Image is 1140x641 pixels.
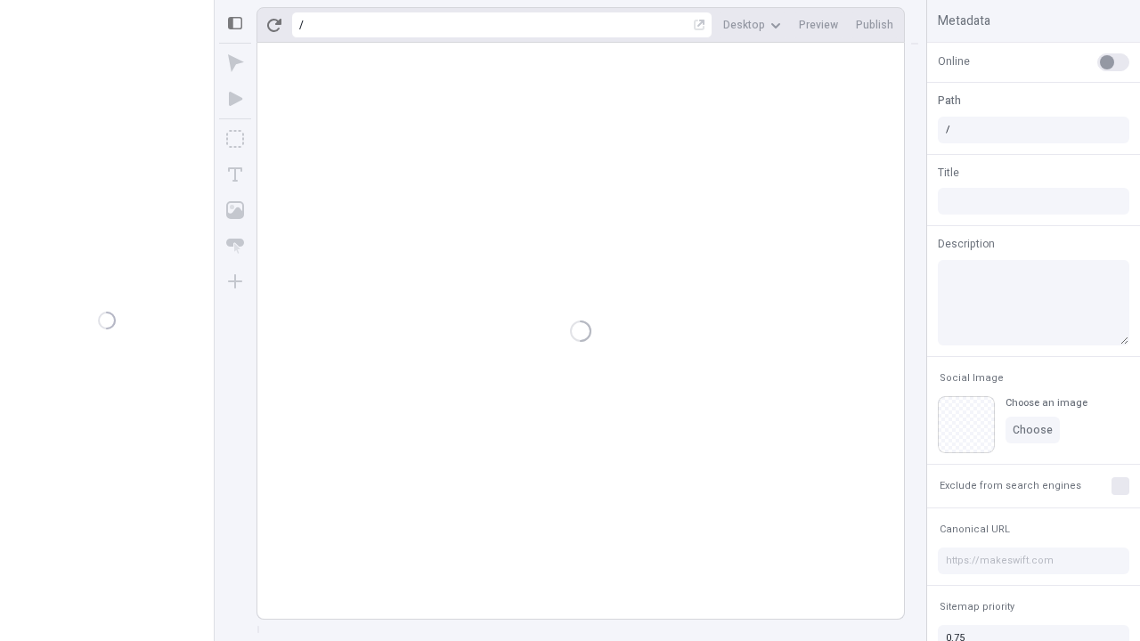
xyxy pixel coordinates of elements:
span: Exclude from search engines [940,479,1081,492]
div: / [299,18,304,32]
button: Social Image [936,368,1007,389]
button: Choose [1006,417,1060,443]
span: Path [938,93,961,109]
button: Preview [792,12,845,38]
button: Publish [849,12,900,38]
span: Preview [799,18,838,32]
button: Image [219,194,251,226]
button: Desktop [716,12,788,38]
div: Choose an image [1006,396,1087,410]
span: Desktop [723,18,765,32]
input: https://makeswift.com [938,548,1129,574]
span: Description [938,236,995,252]
button: Canonical URL [936,519,1014,540]
button: Exclude from search engines [936,475,1085,497]
span: Publish [856,18,893,32]
span: Canonical URL [940,523,1010,536]
span: Online [938,53,970,69]
button: Button [219,230,251,262]
span: Choose [1013,423,1053,437]
span: Title [938,165,959,181]
button: Text [219,158,251,191]
button: Sitemap priority [936,596,1018,618]
span: Social Image [940,371,1004,385]
button: Box [219,123,251,155]
span: Sitemap priority [940,600,1014,613]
